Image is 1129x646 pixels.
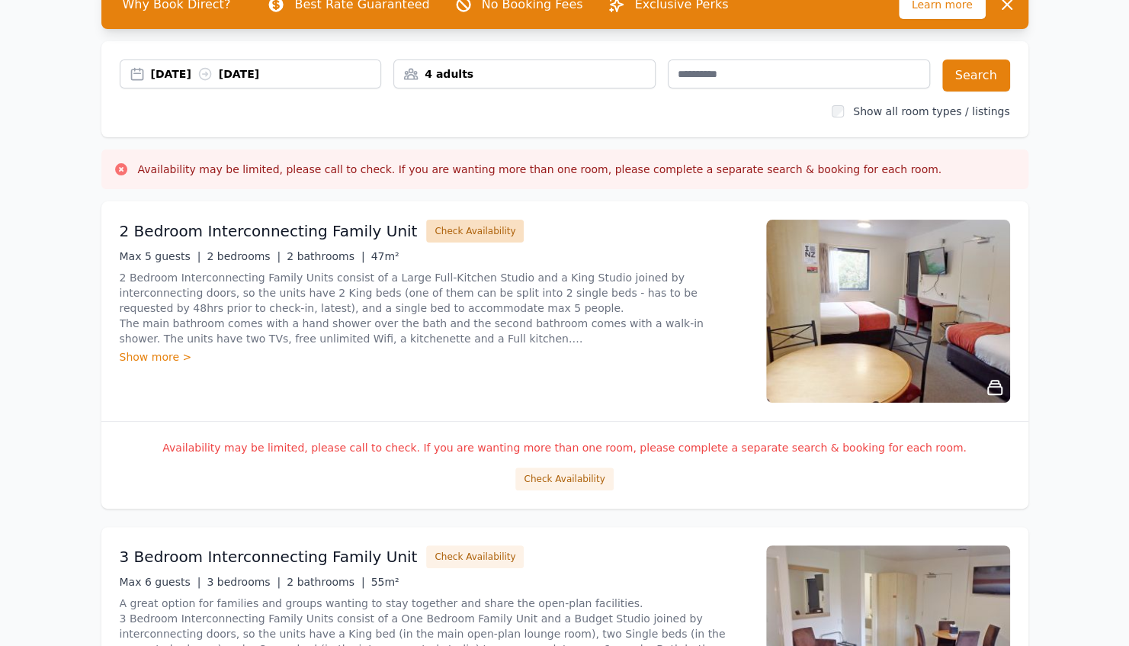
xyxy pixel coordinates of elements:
[287,250,364,262] span: 2 bathrooms |
[371,250,399,262] span: 47m²
[853,105,1009,117] label: Show all room types / listings
[426,545,524,568] button: Check Availability
[120,349,748,365] div: Show more >
[120,440,1010,455] p: Availability may be limited, please call to check. If you are wanting more than one room, please ...
[120,270,748,346] p: 2 Bedroom Interconnecting Family Units consist of a Large Full-Kitchen Studio and a King Studio j...
[120,546,418,567] h3: 3 Bedroom Interconnecting Family Unit
[371,576,399,588] span: 55m²
[426,220,524,243] button: Check Availability
[394,66,655,82] div: 4 adults
[120,250,201,262] span: Max 5 guests |
[515,468,613,490] button: Check Availability
[207,250,281,262] span: 2 bedrooms |
[207,576,281,588] span: 3 bedrooms |
[120,220,418,242] h3: 2 Bedroom Interconnecting Family Unit
[138,162,942,177] h3: Availability may be limited, please call to check. If you are wanting more than one room, please ...
[942,59,1010,92] button: Search
[151,66,381,82] div: [DATE] [DATE]
[287,576,364,588] span: 2 bathrooms |
[120,576,201,588] span: Max 6 guests |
